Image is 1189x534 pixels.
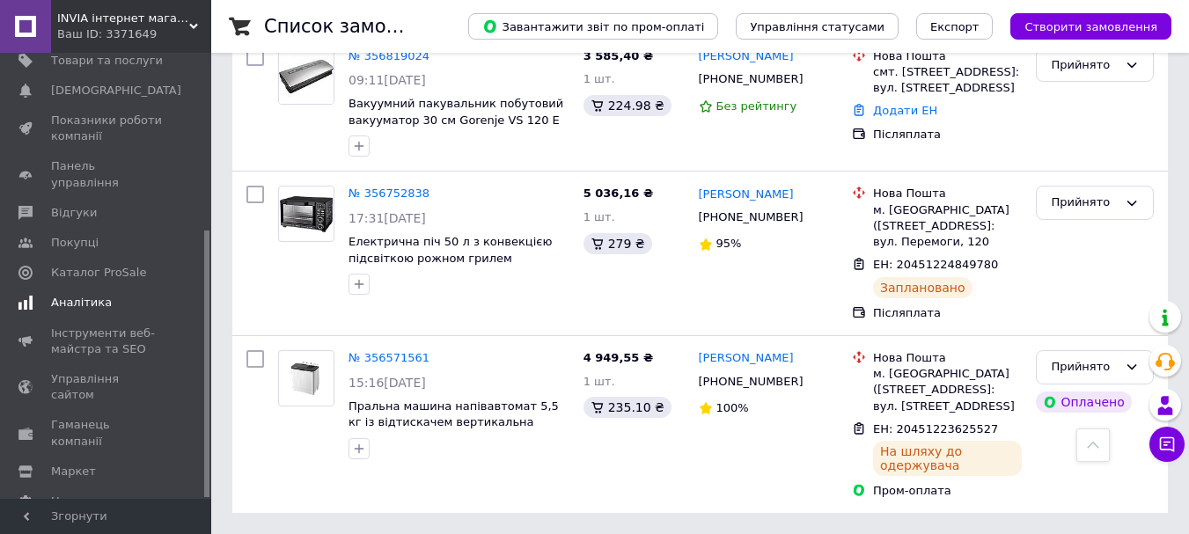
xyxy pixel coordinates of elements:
a: № 356752838 [349,187,429,200]
div: [PHONE_NUMBER] [695,370,807,393]
div: Прийнято [1051,194,1118,212]
div: 279 ₴ [583,233,652,254]
a: Вакуумний пакувальник побутовий вакууматор 30 см Gorenje VS 120 E 120 Вт 12 л/хв сухі вологі прод... [349,97,563,159]
span: 1 шт. [583,375,615,388]
span: 15:16[DATE] [349,376,426,390]
span: 100% [716,401,749,414]
span: Управління сайтом [51,371,163,403]
div: м. [GEOGRAPHIC_DATA] ([STREET_ADDRESS]: вул. [STREET_ADDRESS] [873,366,1022,414]
span: Покупці [51,235,99,251]
div: м. [GEOGRAPHIC_DATA] ([STREET_ADDRESS]: вул. Перемоги, 120 [873,202,1022,251]
span: 1 шт. [583,210,615,223]
a: Фото товару [278,186,334,242]
img: Фото товару [279,49,334,104]
span: Маркет [51,464,96,479]
a: Пральна машина напівавтомат 5,5 кг із відтискачем вертикальна Liberton LWM-5500 PUMP двобакова це... [349,399,561,462]
a: № 356571561 [349,351,429,364]
a: [PERSON_NAME] [699,48,794,65]
span: ЕН: 20451223625527 [873,422,998,435]
button: Чат з покупцем [1149,427,1185,462]
div: 235.10 ₴ [583,397,672,418]
span: Без рейтингу [716,99,797,113]
button: Створити замовлення [1010,13,1171,40]
div: Нова Пошта [873,186,1022,201]
a: [PERSON_NAME] [699,350,794,367]
span: Створити замовлення [1024,20,1157,33]
span: Гаманець компанії [51,417,163,449]
img: Фото товару [279,359,334,399]
a: № 356819024 [349,49,429,62]
span: Показники роботи компанії [51,113,163,144]
div: Прийнято [1051,358,1118,377]
span: 95% [716,237,742,250]
div: 224.98 ₴ [583,95,672,116]
a: Електрична піч 50 л з конвекцією підсвіткою рожном грилем [PERSON_NAME]-501E_b 2000 Вт 6 режимів,... [349,235,552,297]
span: Панель управління [51,158,163,190]
div: [PHONE_NUMBER] [695,206,807,229]
button: Завантажити звіт по пром-оплаті [468,13,718,40]
span: Аналітика [51,295,112,311]
span: Експорт [930,20,980,33]
a: Створити замовлення [993,19,1171,33]
span: Відгуки [51,205,97,221]
span: 17:31[DATE] [349,211,426,225]
span: Каталог ProSale [51,265,146,281]
span: 09:11[DATE] [349,73,426,87]
div: Заплановано [873,277,972,298]
div: смт. [STREET_ADDRESS]: вул. [STREET_ADDRESS] [873,64,1022,96]
a: Фото товару [278,350,334,406]
img: Фото товару [279,195,334,233]
div: [PHONE_NUMBER] [695,68,807,91]
span: ЕН: 20451224849780 [873,258,998,271]
div: Пром-оплата [873,483,1022,499]
a: Фото товару [278,48,334,105]
div: Ваш ID: 3371649 [57,26,211,42]
span: [DEMOGRAPHIC_DATA] [51,83,181,99]
span: 3 585,40 ₴ [583,49,653,62]
div: Прийнято [1051,56,1118,75]
span: 1 шт. [583,72,615,85]
div: Оплачено [1036,391,1131,413]
span: INVIA інтернет магазин [57,11,189,26]
div: На шляху до одержувача [873,441,1022,476]
span: Завантажити звіт по пром-оплаті [482,18,704,34]
button: Управління статусами [736,13,899,40]
span: 5 036,16 ₴ [583,187,653,200]
div: Післяплата [873,127,1022,143]
h1: Список замовлень [264,16,443,37]
div: Післяплата [873,305,1022,321]
a: Додати ЕН [873,104,937,117]
div: Нова Пошта [873,48,1022,64]
span: Налаштування [51,494,141,509]
span: Інструменти веб-майстра та SEO [51,326,163,357]
div: Нова Пошта [873,350,1022,366]
span: Управління статусами [750,20,884,33]
span: 4 949,55 ₴ [583,351,653,364]
a: [PERSON_NAME] [699,187,794,203]
button: Експорт [916,13,994,40]
span: Товари та послуги [51,53,163,69]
